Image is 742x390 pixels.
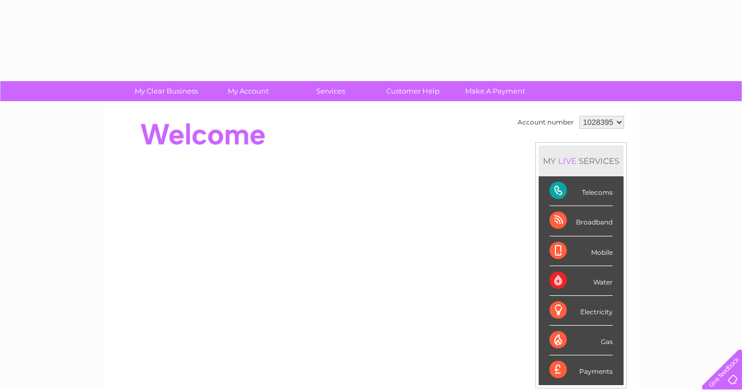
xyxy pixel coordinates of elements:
[549,355,613,385] div: Payments
[549,176,613,206] div: Telecoms
[122,81,211,101] a: My Clear Business
[204,81,293,101] a: My Account
[515,113,577,131] td: Account number
[539,146,624,176] div: MY SERVICES
[368,81,458,101] a: Customer Help
[549,326,613,355] div: Gas
[549,266,613,296] div: Water
[549,206,613,236] div: Broadband
[549,236,613,266] div: Mobile
[451,81,540,101] a: Make A Payment
[549,296,613,326] div: Electricity
[556,156,579,166] div: LIVE
[286,81,375,101] a: Services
